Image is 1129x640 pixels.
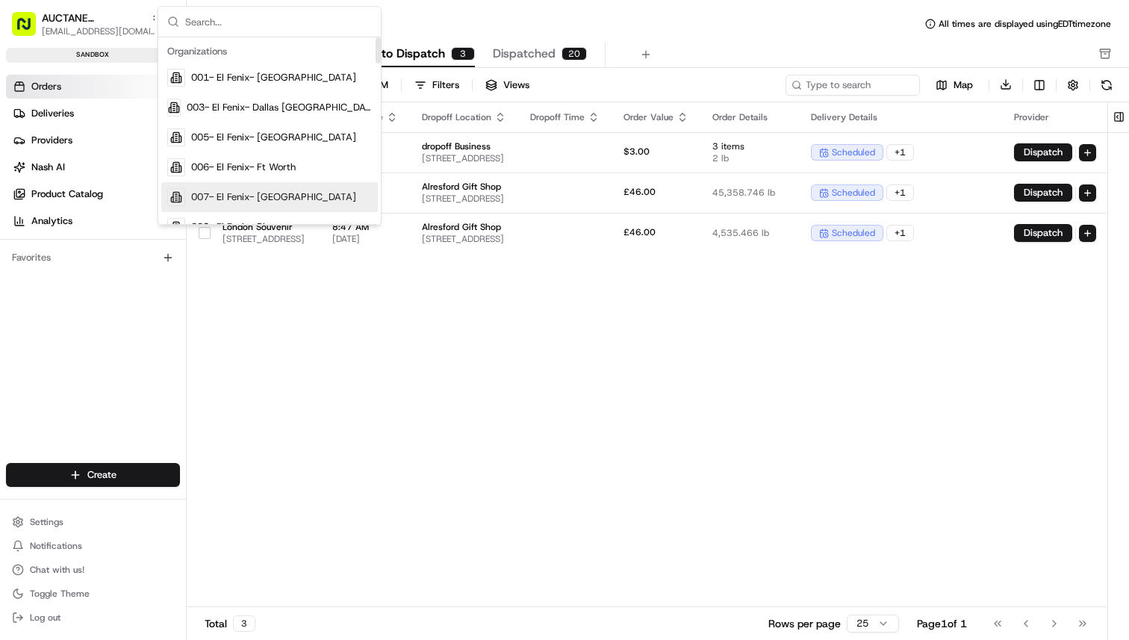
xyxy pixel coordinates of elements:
span: $3.00 [623,146,650,158]
div: 💻 [126,335,138,347]
button: Filters [408,75,466,96]
div: We're available if you need us! [67,158,205,170]
span: Alresford Gift Shop [422,181,506,193]
span: 3 items [712,140,787,152]
span: [DATE] [132,272,163,284]
button: AUCTANE [GEOGRAPHIC_DATA] Sp. z o. o.[EMAIL_ADDRESS][DOMAIN_NAME] [6,6,155,42]
span: [PERSON_NAME] [46,272,121,284]
span: Pylon [149,370,181,382]
span: 007- El Fenix- [GEOGRAPHIC_DATA] [191,190,356,204]
a: Analytics [6,209,186,233]
span: £46.00 [623,226,656,238]
a: Product Catalog [6,182,186,206]
span: Dispatched [493,45,556,63]
span: Ready to Dispatch [343,45,445,63]
span: dropoff Business [422,140,506,152]
div: 20 [562,47,587,60]
span: scheduled [832,146,875,158]
span: Analytics [31,214,72,228]
div: + 1 [886,184,914,201]
button: Chat with us! [6,559,180,580]
span: 45,358.746 lb [712,187,787,199]
div: Order Value [623,111,688,123]
img: 1736555255976-a54dd68f-1ca7-489b-9aae-adbdc363a1c4 [30,273,42,285]
span: Nash AI [31,161,65,174]
span: Map [954,78,973,92]
span: [STREET_ADDRESS] [422,193,506,205]
div: Total [205,615,255,632]
a: Nash AI [6,155,186,179]
div: Start new chat [67,143,245,158]
button: Dispatch [1014,143,1072,161]
div: Past conversations [15,194,96,206]
img: 1736555255976-a54dd68f-1ca7-489b-9aae-adbdc363a1c4 [30,232,42,244]
span: £46.00 [623,186,656,198]
button: Dispatch [1014,224,1072,242]
span: All times are displayed using EDT timezone [939,18,1111,30]
span: Knowledge Base [30,334,114,349]
img: 4281594248423_2fcf9dad9f2a874258b8_72.png [31,143,58,170]
span: Orders [31,80,61,93]
button: Start new chat [254,147,272,165]
input: Clear [39,96,246,112]
span: 003- El Fenix- Dallas [GEOGRAPHIC_DATA][PERSON_NAME] [187,101,372,114]
input: Search... [185,7,372,37]
span: • [124,272,129,284]
span: scheduled [832,187,875,199]
span: 8:47 AM [332,221,398,233]
button: Toggle Theme [6,583,180,604]
div: 3 [233,615,255,632]
span: 001- El Fenix- [GEOGRAPHIC_DATA] [191,71,356,84]
button: [EMAIL_ADDRESS][DOMAIN_NAME] [42,25,161,37]
img: Lucas Ferreira [15,258,39,282]
div: Dropoff Location [422,111,506,123]
button: Map [926,76,983,94]
span: 006- El Fenix- Ft Worth [191,161,296,174]
a: Orders [6,75,186,99]
button: Settings [6,512,180,532]
span: Settings [30,516,63,528]
button: AUCTANE [GEOGRAPHIC_DATA] Sp. z o. o. [42,10,145,25]
input: Type to search [786,75,920,96]
span: [STREET_ADDRESS] [223,233,308,245]
button: Views [479,75,536,96]
a: Deliveries [6,102,186,125]
div: + 1 [886,144,914,161]
span: Deliveries [31,107,74,120]
div: Favorites [6,246,180,270]
p: Welcome 👋 [15,60,272,84]
span: 4,535.466 lb [712,227,787,239]
span: 008- El Fenix- Plano [191,220,281,234]
a: 💻API Documentation [120,328,246,355]
div: Filters [432,78,459,92]
div: Dropoff Time [530,111,600,123]
span: London Souvenir [223,221,308,233]
span: Product Catalog [31,187,103,201]
span: 005- El Fenix- [GEOGRAPHIC_DATA] [191,131,356,144]
span: [STREET_ADDRESS] [422,233,506,245]
button: Dispatch [1014,184,1072,202]
span: Chat with us! [30,564,84,576]
button: See all [231,191,272,209]
div: sandbox [6,48,180,63]
button: Log out [6,607,180,628]
button: Refresh [1096,75,1117,96]
button: Notifications [6,535,180,556]
div: + 1 [886,225,914,241]
span: Create [87,468,116,482]
div: Order Details [712,111,787,123]
span: Notifications [30,540,82,552]
button: Create [6,463,180,487]
a: Providers [6,128,186,152]
span: Providers [31,134,72,147]
div: Organizations [161,40,378,63]
span: API Documentation [141,334,240,349]
div: Suggestions [158,37,381,225]
span: 2 lb [712,152,787,164]
span: Alresford Gift Shop [422,221,506,233]
img: 1736555255976-a54dd68f-1ca7-489b-9aae-adbdc363a1c4 [15,143,42,170]
img: Nash [15,15,45,45]
div: 📗 [15,335,27,347]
